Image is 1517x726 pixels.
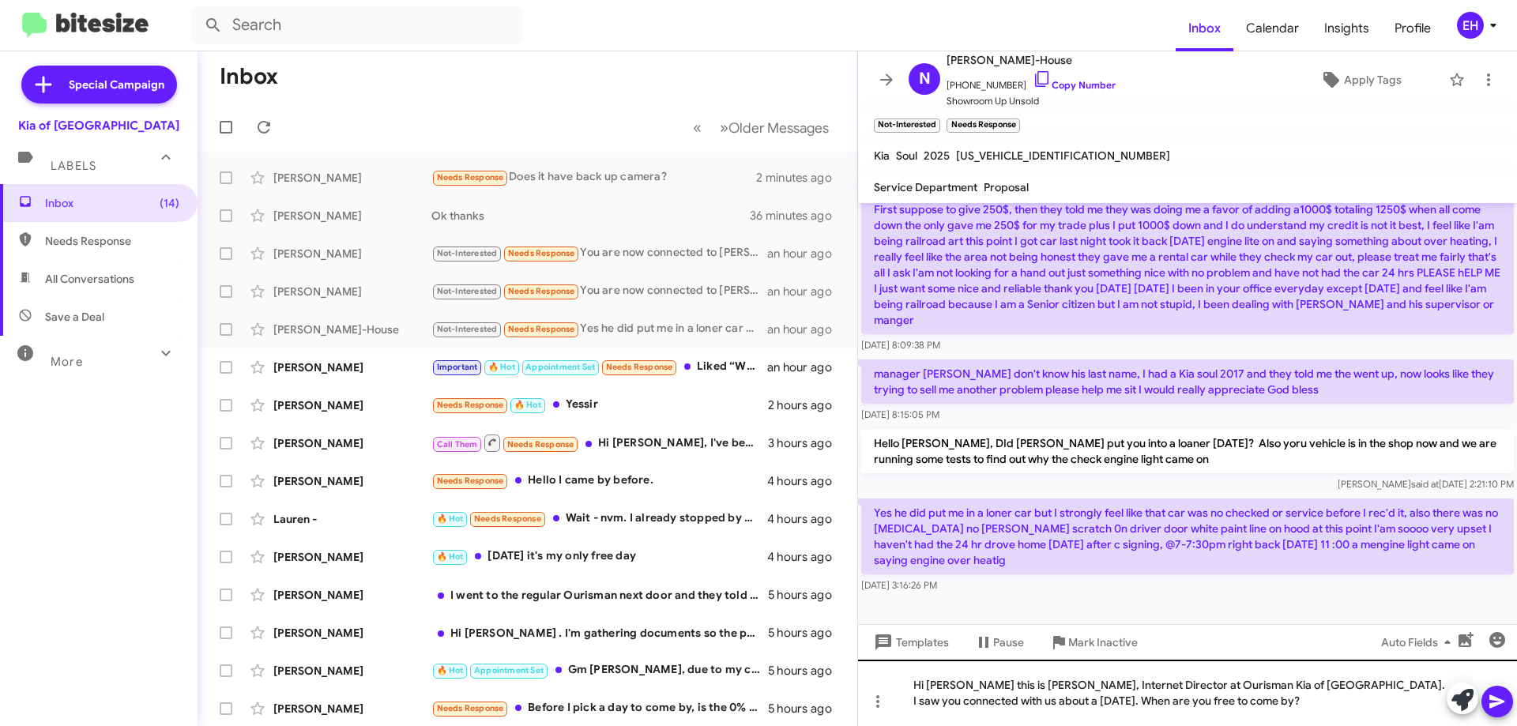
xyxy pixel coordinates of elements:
span: Service Department [874,180,977,194]
button: Previous [683,111,711,144]
div: You are now connected to [PERSON_NAME], please resend any previous messages meant for the custome... [431,282,767,300]
span: Needs Response [508,286,575,296]
a: Profile [1382,6,1444,51]
p: manager [PERSON_NAME] don't know his last name, I had a Kia soul 2017 and they told me the went u... [861,359,1514,404]
div: [PERSON_NAME] [273,170,431,186]
div: 5 hours ago [768,587,845,603]
div: You are now connected to [PERSON_NAME], please resend any previous messages meant for the custome... [431,244,767,262]
p: First suppose to give 250$, then they told me they was doing me a favor of adding a1000$ totaling... [861,195,1514,334]
span: Important [437,362,478,372]
span: Not-Interested [437,248,498,258]
span: Appointment Set [474,665,544,675]
span: 🔥 Hot [437,513,464,524]
div: 36 minutes ago [750,208,845,224]
button: Next [710,111,838,144]
span: [DATE] 8:09:38 PM [861,339,940,351]
span: Needs Response [508,324,575,334]
a: Inbox [1176,6,1233,51]
span: Labels [51,159,96,173]
div: [PERSON_NAME] [273,625,431,641]
span: Kia [874,149,890,163]
div: Liked “When you are ready we will be here to help” [431,358,767,376]
div: [PERSON_NAME] [273,284,431,299]
span: Needs Response [474,513,541,524]
div: Hi [PERSON_NAME], I've been trying to set up my Kia Access account without success. Could you pos... [431,433,768,453]
small: Needs Response [947,118,1019,133]
span: Proposal [984,180,1029,194]
span: [DATE] 3:16:26 PM [861,579,937,591]
div: Ok thanks [431,208,750,224]
span: 🔥 Hot [514,400,541,410]
nav: Page navigation example [684,111,838,144]
a: Calendar [1233,6,1312,51]
a: Special Campaign [21,66,177,103]
div: [DATE] it's my only free day [431,547,767,566]
div: EH [1457,12,1484,39]
span: Pause [993,628,1024,656]
span: Mark Inactive [1068,628,1138,656]
span: Auto Fields [1381,628,1457,656]
div: 4 hours ago [767,549,845,565]
div: [PERSON_NAME] [273,208,431,224]
div: [PERSON_NAME] [273,587,431,603]
div: 4 hours ago [767,473,845,489]
div: Hello I came by before. [431,472,767,490]
button: Pause [962,628,1037,656]
a: Copy Number [1033,79,1116,91]
span: 🔥 Hot [488,362,515,372]
button: Apply Tags [1279,66,1441,94]
span: « [693,118,702,137]
div: [PERSON_NAME] [273,435,431,451]
span: Soul [896,149,917,163]
div: [PERSON_NAME] [273,663,431,679]
span: Inbox [45,195,179,211]
div: [PERSON_NAME]-House [273,322,431,337]
p: Yes he did put me in a loner car but I strongly feel like that car was no checked or service befo... [861,498,1514,574]
div: 5 hours ago [768,701,845,717]
span: Needs Response [45,233,179,249]
div: 2 hours ago [768,397,845,413]
h1: Inbox [220,64,278,89]
div: 5 hours ago [768,625,845,641]
span: said at [1411,478,1439,490]
div: [PERSON_NAME] [273,397,431,413]
span: Appointment Set [525,362,595,372]
span: Save a Deal [45,309,104,325]
span: More [51,355,83,369]
span: Showroom Up Unsold [947,93,1116,109]
span: (14) [160,195,179,211]
div: [PERSON_NAME] [273,359,431,375]
span: Needs Response [508,248,575,258]
span: [DATE] 8:15:05 PM [861,408,939,420]
span: » [720,118,728,137]
div: an hour ago [767,359,845,375]
div: I went to the regular Ourisman next door and they told me I would need about 10k down [431,587,768,603]
div: Hi [PERSON_NAME] this is [PERSON_NAME], Internet Director at Ourisman Kia of [GEOGRAPHIC_DATA]. I... [858,660,1517,726]
span: Special Campaign [69,77,164,92]
button: Mark Inactive [1037,628,1150,656]
small: Not-Interested [874,118,940,133]
span: 🔥 Hot [437,665,464,675]
span: [PERSON_NAME] [DATE] 2:21:10 PM [1338,478,1514,490]
div: Hi [PERSON_NAME] . I'm gathering documents so the process will move forward quicker. [431,625,768,641]
span: Older Messages [728,119,829,137]
div: Before I pick a day to come by, is the 0% [DATE] also available for 60 months? My credit is great... [431,699,768,717]
div: Gm [PERSON_NAME], due to my current schedule, I informed [PERSON_NAME] that I would be available ... [431,661,768,679]
button: Templates [858,628,962,656]
span: Needs Response [507,439,574,450]
div: Lauren - [273,511,431,527]
span: Needs Response [606,362,673,372]
button: Auto Fields [1368,628,1470,656]
div: [PERSON_NAME] [273,246,431,261]
span: Call Them [437,439,478,450]
div: an hour ago [767,246,845,261]
span: Insights [1312,6,1382,51]
span: Not-Interested [437,286,498,296]
span: 🔥 Hot [437,551,464,562]
span: [PHONE_NUMBER] [947,70,1116,93]
p: Hello [PERSON_NAME], DId [PERSON_NAME] put you into a loaner [DATE]? Also yoru vehicle is in the ... [861,429,1514,473]
span: Templates [871,628,949,656]
div: an hour ago [767,284,845,299]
